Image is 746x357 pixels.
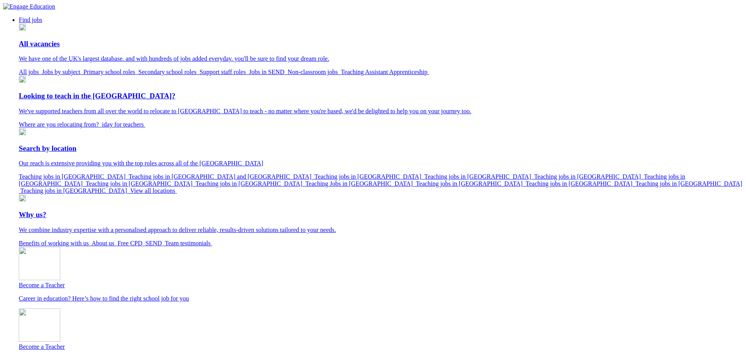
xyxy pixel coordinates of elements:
[130,187,177,194] a: View all locations
[3,3,55,10] img: Engage Education
[19,282,65,288] span: Become a Teacher
[19,240,92,246] a: Benefits of working with us
[19,92,743,115] a: Looking to teach in the [GEOGRAPHIC_DATA]? We've supported teachers from all over the world to re...
[128,173,314,180] a: Teaching jobs in [GEOGRAPHIC_DATA] and [GEOGRAPHIC_DATA]
[195,180,305,187] a: Teaching jobs in [GEOGRAPHIC_DATA]
[138,69,199,75] a: Secondary school roles
[92,240,117,246] a: About us
[102,121,145,128] a: iday for teachers
[19,69,42,75] a: All jobs
[19,40,743,48] h3: All vacancies
[19,108,743,115] p: We've supported teachers from all over the world to relocate to [GEOGRAPHIC_DATA] to teach - no m...
[19,173,685,187] a: Teaching jobs in [GEOGRAPHIC_DATA]
[83,69,138,75] a: Primary school roles
[19,144,743,167] a: Search by location Our reach is extensive providing you with the top roles across all of the [GEO...
[19,210,743,219] h3: Why us?
[19,180,742,194] a: Teaching jobs in [GEOGRAPHIC_DATA]
[86,180,195,187] a: Teaching jobs in [GEOGRAPHIC_DATA]
[19,16,42,23] a: Find jobs
[19,40,743,63] a: All vacancies We have one of the UK's largest database. and with hundreds of jobs added everyday....
[42,69,83,75] a: Jobs by subject
[200,69,249,75] a: Support staff roles
[19,343,65,350] span: Become a Teacher
[19,121,102,128] a: Where are you relocating from?
[20,187,130,194] a: Teaching jobs in [GEOGRAPHIC_DATA]
[249,69,288,75] a: Jobs in SEND
[19,210,743,234] a: Why us? We combine industry expertise with a personalised approach to deliver reliable, results-d...
[19,55,743,62] p: We have one of the UK's largest database. and with hundreds of jobs added everyday. you'll be sur...
[305,180,416,187] a: Teaching Jobs in [GEOGRAPHIC_DATA]
[341,69,429,75] a: Teaching Assistant Apprenticeship
[314,173,424,180] a: Teaching jobs in [GEOGRAPHIC_DATA]
[19,295,743,302] p: Career in education? Here’s how to find the right school job for you
[19,160,743,167] p: Our reach is extensive providing you with the top roles across all of the [GEOGRAPHIC_DATA]
[416,180,526,187] a: Teaching jobs in [GEOGRAPHIC_DATA]
[146,240,165,246] a: SEND
[165,240,212,246] a: Team testimonials
[526,180,635,187] a: Teaching jobs in [GEOGRAPHIC_DATA]
[19,173,128,180] a: Teaching jobs in [GEOGRAPHIC_DATA]
[534,173,644,180] a: Teaching jobs in [GEOGRAPHIC_DATA]
[19,92,743,100] h3: Looking to teach in the [GEOGRAPHIC_DATA]?
[117,240,146,246] a: Free CPD
[19,227,743,234] p: We combine industry expertise with a personalised approach to deliver reliable, results-driven so...
[287,69,341,75] a: Non-classroom jobs
[19,144,743,153] h3: Search by location
[19,247,743,302] a: Become a Teacher Career in education? Here’s how to find the right school job for you
[424,173,534,180] a: Teaching jobs in [GEOGRAPHIC_DATA]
